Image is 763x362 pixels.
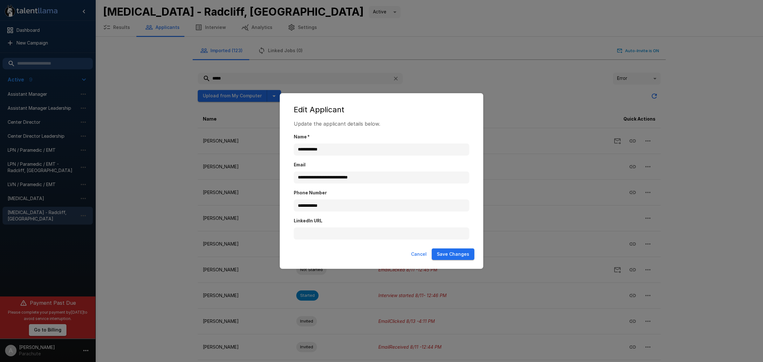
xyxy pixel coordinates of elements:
p: Update the applicant details below. [294,120,469,128]
label: Phone Number [294,190,469,196]
button: Save Changes [432,248,474,260]
label: LinkedIn URL [294,218,469,224]
label: Name [294,134,469,140]
button: Cancel [409,248,429,260]
label: Email [294,162,469,168]
h2: Edit Applicant [286,100,477,120]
